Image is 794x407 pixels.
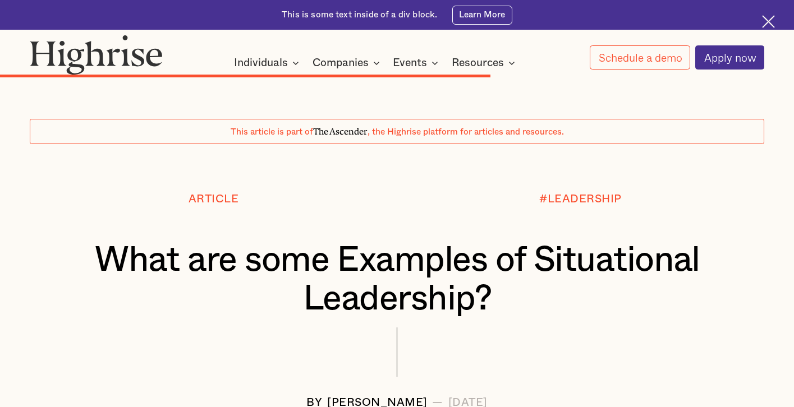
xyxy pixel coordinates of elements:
div: Individuals [234,56,302,70]
div: Events [393,56,442,70]
span: This article is part of [231,128,313,136]
div: Resources [452,56,518,70]
div: Individuals [234,56,288,70]
a: Apply now [695,45,764,70]
a: Learn More [452,6,512,25]
div: Resources [452,56,504,70]
div: Events [393,56,427,70]
div: Companies [313,56,369,70]
img: Cross icon [762,15,775,28]
div: Companies [313,56,383,70]
h1: What are some Examples of Situational Leadership? [60,240,733,318]
img: Highrise logo [30,35,163,75]
div: This is some text inside of a div block. [282,9,437,21]
span: The Ascender [313,124,368,135]
div: Article [189,193,239,206]
div: #LEADERSHIP [539,193,622,206]
span: , the Highrise platform for articles and resources. [368,128,564,136]
a: Schedule a demo [590,45,690,70]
